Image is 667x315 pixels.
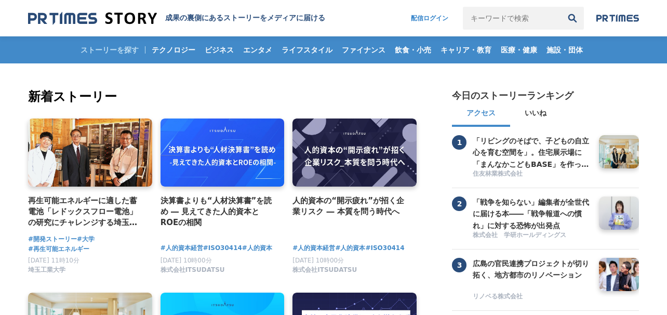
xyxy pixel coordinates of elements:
span: 株式会社ITSUDATSU [292,266,357,274]
span: [DATE] 10時00分 [292,257,344,264]
a: 株式会社 学研ホールディングス [473,231,591,241]
h2: 新着ストーリー [28,87,419,106]
a: #ISO30414 [203,243,242,253]
button: アクセス [452,102,510,127]
a: 広島の官民連携プロジェクトが切り拓く、地方都市のリノベーション [473,258,591,291]
span: ファイナンス [338,45,390,55]
span: 施設・団体 [542,45,587,55]
a: 施設・団体 [542,36,587,63]
a: #大学 [77,234,95,244]
a: #開発ストーリー [28,234,77,244]
span: 3 [452,258,466,272]
a: ファイナンス [338,36,390,63]
a: ライフスタイル [277,36,337,63]
span: 株式会社 学研ホールディングス [473,231,566,240]
a: #ISO30414 [365,243,404,253]
span: [DATE] 11時10分 [28,257,79,264]
a: 住友林業株式会社 [473,169,591,179]
a: リノベる株式会社 [473,292,591,302]
a: 人的資本の“開示疲れ”が招く企業リスク ― 本質を問う時代へ [292,195,408,218]
a: #人的資本経営 [292,243,335,253]
a: エンタメ [239,36,276,63]
span: 1 [452,135,466,150]
a: キャリア・教育 [436,36,496,63]
a: ビジネス [201,36,238,63]
span: 2 [452,196,466,211]
a: 「戦争を知らない」編集者が全世代に届ける本――「戦争報道への慣れ」に対する恐怖が出発点 [473,196,591,230]
span: 飲食・小売 [391,45,435,55]
a: 成果の裏側にあるストーリーをメディアに届ける 成果の裏側にあるストーリーをメディアに届ける [28,11,325,25]
span: リノベる株式会社 [473,292,523,301]
span: 医療・健康 [497,45,541,55]
span: 埼玉工業大学 [28,266,65,274]
span: エンタメ [239,45,276,55]
span: [DATE] 10時00分 [161,257,212,264]
h3: 広島の官民連携プロジェクトが切り拓く、地方都市のリノベーション [473,258,591,281]
h2: 今日のストーリーランキング [452,89,573,102]
h1: 成果の裏側にあるストーリーをメディアに届ける [165,14,325,23]
span: テクノロジー [148,45,199,55]
span: 住友林業株式会社 [473,169,523,178]
a: 株式会社ITSUDATSU [161,269,225,276]
a: #人的資本 [242,243,272,253]
a: 株式会社ITSUDATSU [292,269,357,276]
a: #人的資本 [335,243,365,253]
a: 決算書よりも“人材決算書”を読め ― 見えてきた人的資本とROEの相関 [161,195,276,229]
a: 再生可能エネルギーに適した蓄電池「レドックスフロー電池」の研究にチャレンジする埼玉工業大学 [28,195,144,229]
button: いいね [510,102,561,127]
a: 配信ログイン [401,7,459,30]
span: ライフスタイル [277,45,337,55]
a: #人的資本経営 [161,243,203,253]
img: prtimes [596,14,639,22]
a: テクノロジー [148,36,199,63]
span: ビジネス [201,45,238,55]
a: 「リビングのそばで、子どもの自立心を育む空間を」。住宅展示場に「まんなかこどもBASE」を作った２人の女性社員 [473,135,591,168]
h3: 「戦争を知らない」編集者が全世代に届ける本――「戦争報道への慣れ」に対する恐怖が出発点 [473,196,591,231]
button: 検索 [561,7,584,30]
span: キャリア・教育 [436,45,496,55]
input: キーワードで検索 [463,7,561,30]
a: 埼玉工業大学 [28,269,65,276]
h3: 「リビングのそばで、子どもの自立心を育む空間を」。住宅展示場に「まんなかこどもBASE」を作った２人の女性社員 [473,135,591,170]
span: 株式会社ITSUDATSU [161,266,225,274]
img: 成果の裏側にあるストーリーをメディアに届ける [28,11,157,25]
a: #再生可能エネルギー [28,244,89,254]
a: 飲食・小売 [391,36,435,63]
a: 医療・健康 [497,36,541,63]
